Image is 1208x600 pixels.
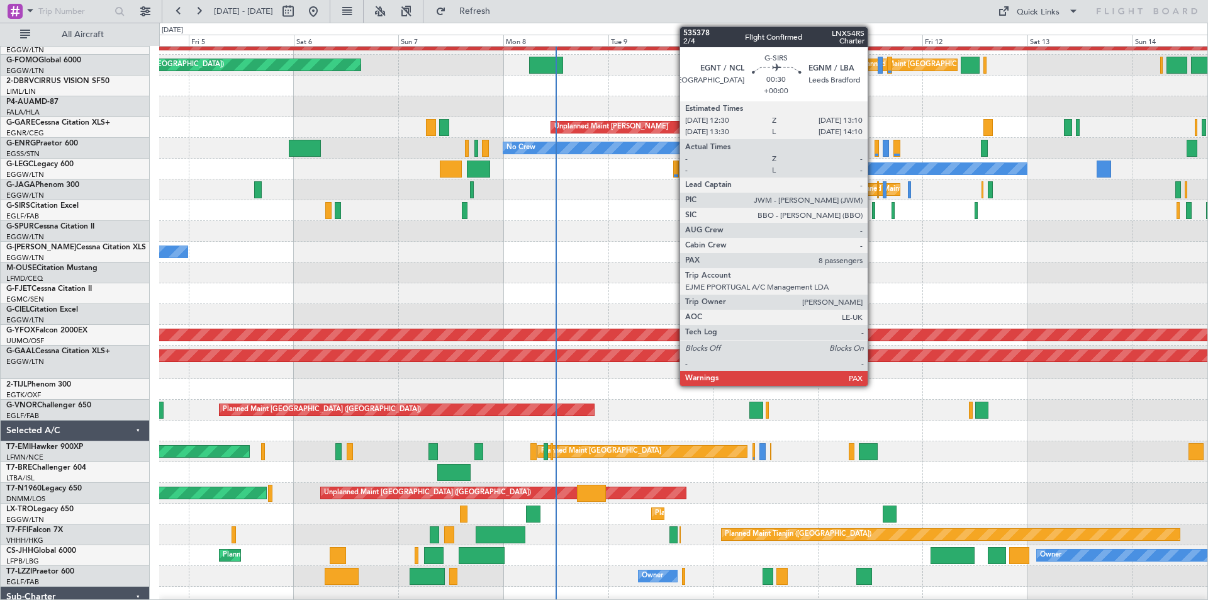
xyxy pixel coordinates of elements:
div: Unplanned Maint [PERSON_NAME] [554,118,668,137]
span: 2-DBRV [6,77,34,85]
span: G-CIEL [6,306,30,314]
a: 2-DBRVCIRRUS VISION SF50 [6,77,109,85]
a: EGTK/OXF [6,390,41,400]
span: M-OUSE [6,264,36,272]
a: EGNR/CEG [6,128,44,138]
a: EGMC/SEN [6,295,44,304]
a: EGGW/LTN [6,515,44,524]
a: LFMD/CEQ [6,274,43,283]
span: 2-TIJL [6,381,27,388]
span: P4-AUA [6,98,35,106]
a: UUMO/OSF [6,336,44,346]
a: EGSS/STN [6,149,40,159]
a: EGLF/FAB [6,212,39,221]
div: Thu 11 [818,35,923,46]
span: G-YFOX [6,327,35,334]
a: G-SPURCessna Citation II [6,223,94,230]
a: 2-TIJLPhenom 300 [6,381,71,388]
a: LIML/LIN [6,87,36,96]
a: LFMN/NCE [6,453,43,462]
a: DNMM/LOS [6,494,45,504]
div: Sun 7 [398,35,503,46]
div: Tue 9 [608,35,713,46]
a: G-GAALCessna Citation XLS+ [6,348,110,355]
span: T7-LZZI [6,568,32,575]
span: G-[PERSON_NAME] [6,244,76,251]
a: VHHH/HKG [6,536,43,545]
a: G-GARECessna Citation XLS+ [6,119,110,127]
input: Trip Number [38,2,111,21]
button: All Aircraft [14,25,137,45]
a: LX-TROLegacy 650 [6,506,74,513]
a: P4-AUAMD-87 [6,98,59,106]
a: EGGW/LTN [6,315,44,325]
a: T7-LZZIPraetor 600 [6,568,74,575]
span: G-ENRG [6,140,36,147]
a: EGGW/LTN [6,66,44,76]
a: LTBA/ISL [6,473,35,483]
a: FALA/HLA [6,108,40,117]
button: Quick Links [992,1,1085,21]
a: T7-BREChallenger 604 [6,464,86,472]
a: G-FJETCessna Citation II [6,285,92,293]
div: Sat 13 [1027,35,1132,46]
span: T7-FFI [6,526,28,534]
a: G-FOMOGlobal 6000 [6,57,81,64]
div: Owner [821,159,842,178]
div: Owner [1040,546,1061,565]
div: Wed 10 [713,35,818,46]
span: G-SPUR [6,223,34,230]
a: G-VNORChallenger 650 [6,402,91,409]
button: Refresh [430,1,505,21]
div: Quick Links [1017,6,1060,19]
span: All Aircraft [33,30,133,39]
span: T7-N1960 [6,485,42,492]
span: T7-EMI [6,443,31,451]
div: [DATE] [162,25,183,36]
div: Planned Maint [GEOGRAPHIC_DATA] ([GEOGRAPHIC_DATA]) [860,55,1058,74]
span: G-JAGA [6,181,35,189]
a: G-ENRGPraetor 600 [6,140,78,147]
div: Owner [642,567,663,586]
a: EGGW/LTN [6,191,44,200]
a: EGLF/FAB [6,577,39,587]
div: Planned Maint [GEOGRAPHIC_DATA] [541,442,661,461]
span: G-FJET [6,285,31,293]
div: Fri 12 [922,35,1027,46]
a: EGGW/LTN [6,253,44,263]
a: T7-FFIFalcon 7X [6,526,63,534]
div: Mon 8 [503,35,608,46]
a: T7-EMIHawker 900XP [6,443,83,451]
a: EGGW/LTN [6,357,44,366]
a: CS-JHHGlobal 6000 [6,547,76,555]
a: G-LEGCLegacy 600 [6,161,74,168]
div: Fri 5 [189,35,294,46]
a: G-YFOXFalcon 2000EX [6,327,87,334]
span: G-GAAL [6,348,35,355]
span: G-GARE [6,119,35,127]
span: LX-TRO [6,506,33,513]
span: G-LEGC [6,161,33,168]
div: Planned Maint Tianjin ([GEOGRAPHIC_DATA]) [725,525,871,544]
div: Planned Maint [GEOGRAPHIC_DATA] ([GEOGRAPHIC_DATA]) [223,400,421,419]
a: G-CIELCitation Excel [6,306,78,314]
div: Planned Maint Dusseldorf [655,504,737,523]
a: EGLF/FAB [6,411,39,421]
span: T7-BRE [6,464,32,472]
a: EGGW/LTN [6,170,44,179]
a: T7-N1960Legacy 650 [6,485,82,492]
a: G-SIRSCitation Excel [6,202,79,210]
span: G-SIRS [6,202,30,210]
span: G-FOMO [6,57,38,64]
a: G-[PERSON_NAME]Cessna Citation XLS [6,244,146,251]
div: Planned Maint [GEOGRAPHIC_DATA] ([GEOGRAPHIC_DATA]) [856,180,1054,199]
a: EGGW/LTN [6,45,44,55]
a: LFPB/LBG [6,557,39,566]
div: Unplanned Maint [GEOGRAPHIC_DATA] ([GEOGRAPHIC_DATA]) [324,484,531,502]
div: No Crew [506,139,535,157]
span: CS-JHH [6,547,33,555]
span: Refresh [449,7,501,16]
span: [DATE] - [DATE] [214,6,273,17]
div: Sat 6 [294,35,399,46]
a: G-JAGAPhenom 300 [6,181,79,189]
